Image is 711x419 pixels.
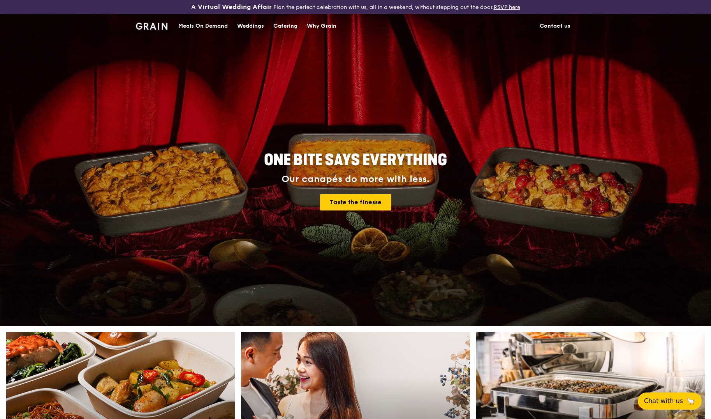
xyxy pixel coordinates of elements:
div: Why Grain [307,14,336,38]
span: ONE BITE SAYS EVERYTHING [264,151,447,170]
div: Meals On Demand [178,14,228,38]
a: Contact us [535,14,575,38]
a: Weddings [232,14,269,38]
a: Why Grain [302,14,341,38]
a: Catering [269,14,302,38]
span: 🦙 [686,396,695,406]
h3: A Virtual Wedding Affair [191,3,272,11]
div: Catering [273,14,297,38]
div: Weddings [237,14,264,38]
span: Chat with us [644,396,683,406]
a: Taste the finesse [320,194,391,210]
button: Chat with us🦙 [638,392,702,410]
div: Plan the perfect celebration with us, all in a weekend, without stepping out the door. [131,3,580,11]
a: RSVP here [494,4,520,11]
img: Grain [136,23,167,30]
div: Our canapés do more with less. [215,174,496,185]
a: GrainGrain [136,14,167,37]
